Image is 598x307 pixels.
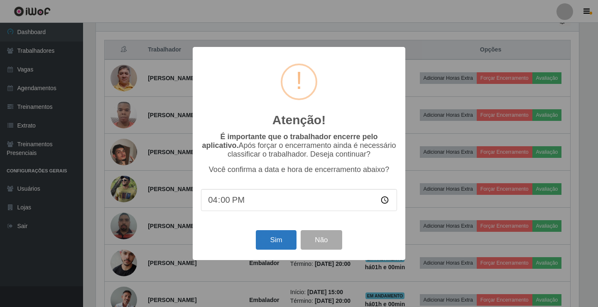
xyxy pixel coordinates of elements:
p: Após forçar o encerramento ainda é necessário classificar o trabalhador. Deseja continuar? [201,133,397,159]
button: Não [301,230,342,250]
button: Sim [256,230,296,250]
b: É importante que o trabalhador encerre pelo aplicativo. [202,133,377,150]
h2: Atenção! [272,113,326,128]
p: Você confirma a data e hora de encerramento abaixo? [201,165,397,174]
